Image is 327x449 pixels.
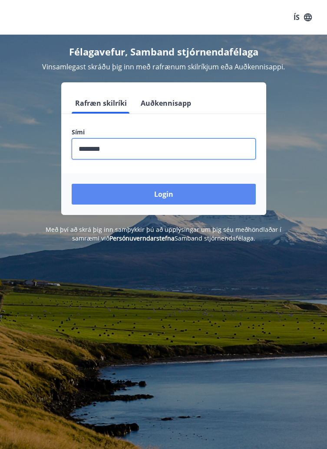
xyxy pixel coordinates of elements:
[137,93,195,114] button: Auðkennisapp
[109,234,175,242] a: Persónuverndarstefna
[46,225,281,242] span: Með því að skrá þig inn samþykkir þú að upplýsingar um þig séu meðhöndlaðar í samræmi við Samband...
[72,128,256,137] label: Sími
[10,45,317,58] h4: Félagavefur, Samband stjórnendafélaga
[42,62,285,72] span: Vinsamlegast skráðu þig inn með rafrænum skilríkjum eða Auðkennisappi.
[72,184,256,205] button: Login
[289,10,317,25] button: ÍS
[72,93,130,114] button: Rafræn skilríki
